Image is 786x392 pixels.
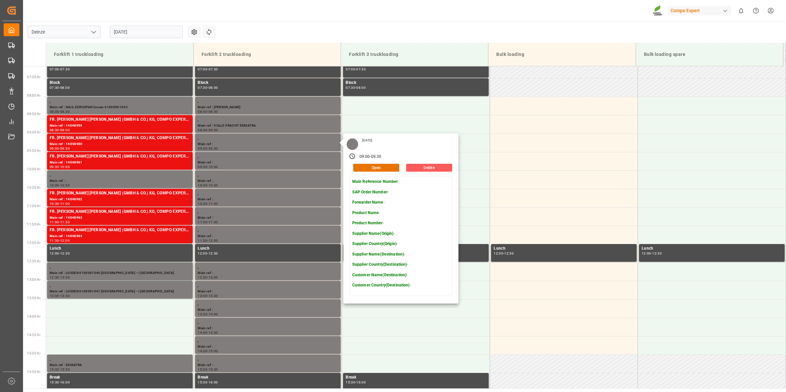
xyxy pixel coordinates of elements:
[60,184,70,187] div: 10:30
[352,272,411,278] p: -
[198,227,338,233] div: ,
[198,147,207,150] div: 09:00
[355,381,356,384] div: -
[60,294,70,297] div: 13:30
[355,86,356,89] div: -
[27,204,40,208] span: 11:00 Hr
[209,147,218,150] div: 09:30
[352,210,379,215] strong: Product Name
[198,129,207,132] div: 08:30
[198,337,338,344] div: ,
[27,186,40,189] span: 10:30 Hr
[346,80,486,86] div: Block
[207,313,208,316] div: -
[209,381,218,384] div: 16:00
[352,241,397,246] strong: Supplier Country(Origin)
[352,282,411,288] p: -
[50,233,190,239] div: Main ref : 14048964
[50,86,59,89] div: 07:30
[50,245,190,252] div: Lunch
[59,239,60,242] div: -
[59,368,60,371] div: -
[209,184,218,187] div: 10:30
[198,110,207,113] div: 08:00
[50,294,59,297] div: 13:00
[207,86,208,89] div: -
[60,381,70,384] div: 16:00
[27,278,40,282] span: 13:00 Hr
[198,233,338,239] div: Main ref :
[50,208,190,215] div: FR. [PERSON_NAME] [PERSON_NAME] (GMBH & CO.) KG, COMPO EXPERT Benelux N.V.
[352,190,387,194] strong: SAP Order Number
[352,262,407,267] strong: Supplier Country(Destination)
[352,179,398,184] strong: Main Reference Number
[50,215,190,221] div: Main ref : 14048963
[406,164,452,172] button: Delete
[209,294,218,297] div: 13:30
[651,252,652,255] div: -
[199,48,335,61] div: Forklift 2 truckloading
[641,48,778,61] div: Bulk loading spare
[198,356,338,362] div: ,
[198,221,207,224] div: 11:00
[352,200,411,206] p: -
[198,86,207,89] div: 07:30
[209,110,218,113] div: 08:30
[198,270,338,276] div: Main ref :
[198,368,207,371] div: 15:00
[198,331,207,334] div: 14:00
[59,147,60,150] div: -
[352,231,394,236] strong: Supplier Name(Origin)
[60,252,70,255] div: 12:30
[51,48,188,61] div: Forklift 1 truckloading
[198,282,338,289] div: ,
[50,98,190,105] div: ,
[59,276,60,279] div: -
[50,110,59,113] div: 08:00
[352,273,406,277] strong: Customer Name(Destination)
[198,80,338,86] div: Block
[27,259,40,263] span: 12:30 Hr
[60,147,70,150] div: 09:30
[50,276,59,279] div: 12:30
[209,68,218,71] div: 07:30
[27,352,40,355] span: 15:00 Hr
[27,241,40,245] span: 12:00 Hr
[356,68,366,71] div: 07:30
[50,135,190,141] div: FR. [PERSON_NAME] [PERSON_NAME] (GMBH & CO.) KG, COMPO EXPERT Benelux N.V.
[50,270,190,276] div: Main ref : LOSSEN 6100001046 [GEOGRAPHIC_DATA] -> [GEOGRAPHIC_DATA]
[207,165,208,168] div: -
[207,147,208,150] div: -
[503,252,504,255] div: -
[60,129,70,132] div: 09:00
[50,184,59,187] div: 10:00
[207,221,208,224] div: -
[60,202,70,205] div: 11:00
[198,208,338,215] div: ,
[209,239,218,242] div: 12:00
[27,296,40,300] span: 13:30 Hr
[494,252,503,255] div: 12:00
[198,313,207,316] div: 13:30
[88,27,98,37] button: open menu
[198,105,338,110] div: Main ref : [PERSON_NAME]
[28,26,101,38] input: Type to search/select
[50,356,190,362] div: ,
[27,149,40,153] span: 09:30 Hr
[642,245,782,252] div: Lunch
[198,344,338,350] div: Main ref :
[27,370,40,374] span: 15:30 Hr
[352,189,411,195] p: -
[50,381,59,384] div: 15:30
[346,381,355,384] div: 15:30
[50,80,190,86] div: Block
[50,252,59,255] div: 12:00
[60,239,70,242] div: 12:00
[50,172,190,178] div: ,
[198,381,207,384] div: 15:30
[27,333,40,337] span: 14:30 Hr
[346,68,355,71] div: 07:00
[209,313,218,316] div: 14:00
[59,165,60,168] div: -
[352,241,411,247] p: -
